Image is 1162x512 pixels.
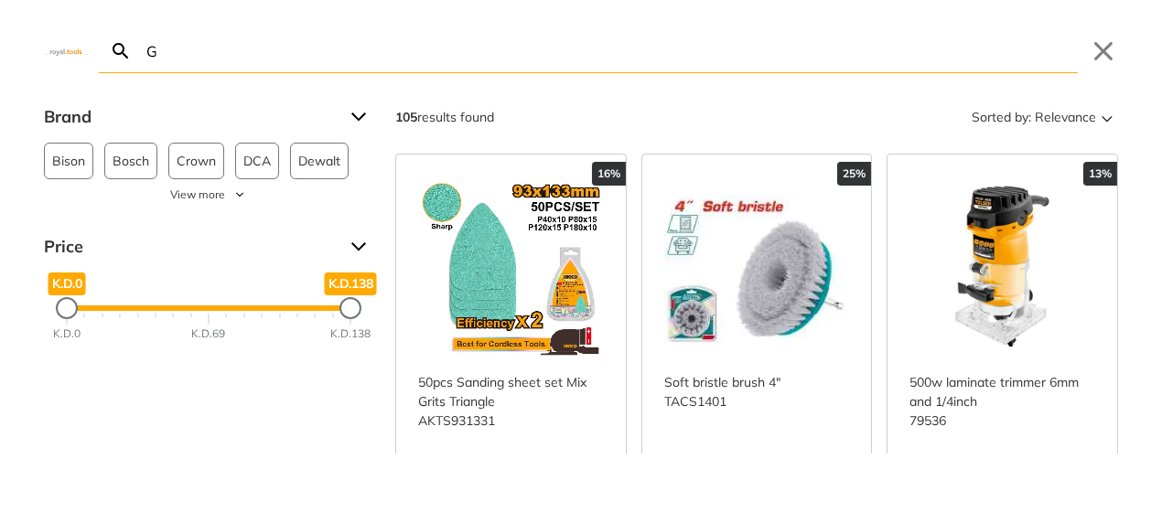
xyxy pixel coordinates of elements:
button: View more [44,187,373,203]
div: 13% [1083,162,1117,186]
span: Bison [52,144,85,178]
div: K.D.69 [192,326,226,343]
button: Crown [168,143,224,179]
span: Price [44,232,337,261]
span: View more [170,187,225,203]
div: Maximum Price [339,297,361,319]
button: Bosch [104,143,157,179]
div: 16% [592,162,626,186]
img: Close [44,47,88,55]
button: Close [1089,37,1118,66]
input: Search… [143,29,1078,72]
div: K.D.138 [330,326,371,343]
svg: Search [110,40,132,62]
button: DCA [235,143,279,179]
span: Brand [44,102,337,132]
span: Crown [177,144,216,178]
div: Minimum Price [56,297,78,319]
span: Bosch [113,144,149,178]
svg: Sort [1096,106,1118,128]
div: results found [395,102,494,132]
button: Bison [44,143,93,179]
div: K.D.0 [53,326,81,343]
button: Dewalt [290,143,349,179]
span: Relevance [1035,102,1096,132]
strong: 105 [395,109,417,125]
span: DCA [243,144,271,178]
button: Sorted by:Relevance Sort [968,102,1118,132]
span: Dewalt [298,144,340,178]
div: 25% [837,162,871,186]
